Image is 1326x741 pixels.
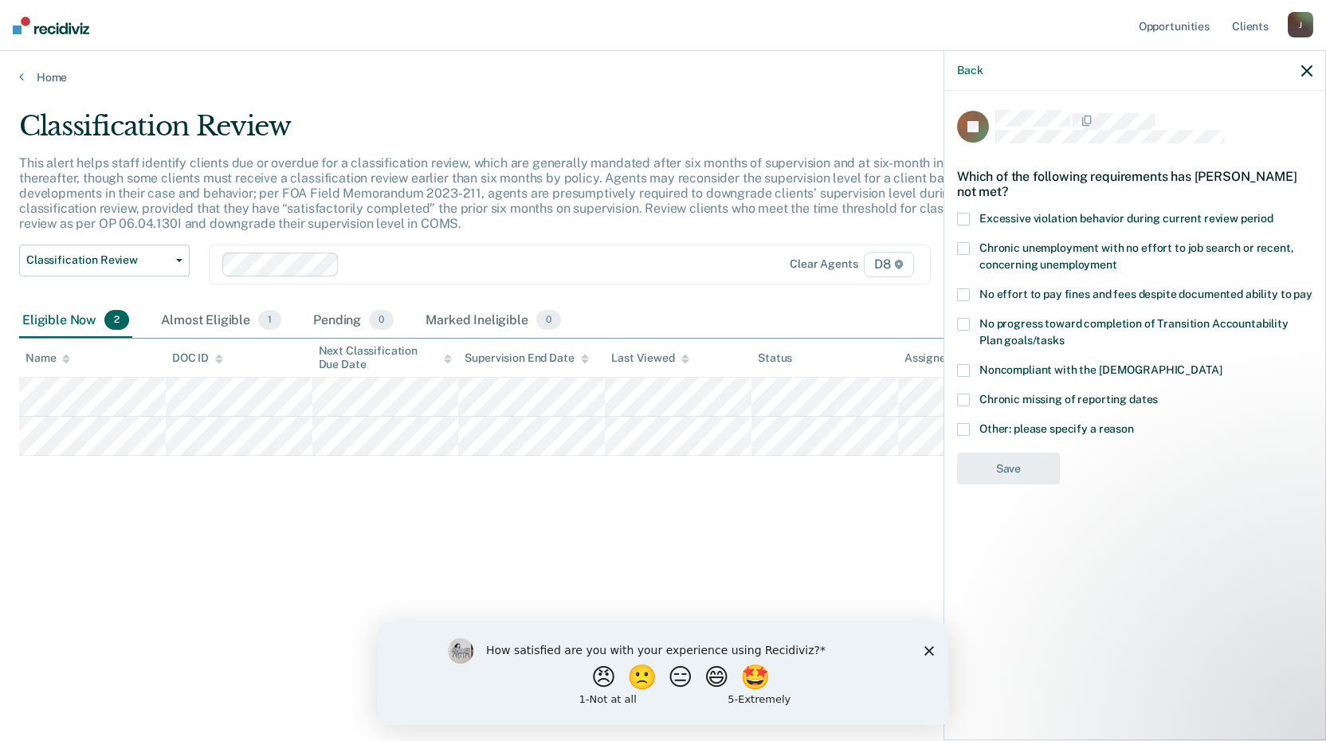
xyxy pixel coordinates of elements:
div: Pending [310,304,397,339]
span: 0 [369,310,394,331]
span: 2 [104,310,129,331]
p: This alert helps staff identify clients due or overdue for a classification review, which are gen... [19,155,996,232]
div: Name [25,351,70,365]
div: Next Classification Due Date [319,344,453,371]
a: Home [19,70,1307,84]
span: Chronic unemployment with no effort to job search or recent, concerning unemployment [979,241,1294,271]
div: Almost Eligible [158,304,284,339]
div: Classification Review [19,110,1014,155]
div: J [1288,12,1313,37]
span: 1 [258,310,281,331]
span: Excessive violation behavior during current review period [979,212,1273,225]
span: No progress toward completion of Transition Accountability Plan goals/tasks [979,317,1289,347]
span: No effort to pay fines and fees despite documented ability to pay [979,288,1312,300]
span: D8 [864,252,914,277]
div: Assigned to [904,351,979,365]
button: Back [957,64,983,77]
span: Chronic missing of reporting dates [979,393,1158,406]
span: Noncompliant with the [DEMOGRAPHIC_DATA] [979,363,1222,376]
div: Eligible Now [19,304,132,339]
iframe: Survey by Kim from Recidiviz [378,622,948,725]
div: Clear agents [790,257,857,271]
div: DOC ID [172,351,223,365]
div: Marked Ineligible [422,304,564,339]
button: Save [957,453,1060,485]
div: Which of the following requirements has [PERSON_NAME] not met? [957,156,1312,212]
span: 0 [536,310,561,331]
img: Recidiviz [13,17,89,34]
div: Last Viewed [611,351,688,365]
div: Supervision End Date [465,351,588,365]
span: Classification Review [26,253,170,267]
span: Other: please specify a reason [979,422,1134,435]
div: Status [758,351,792,365]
